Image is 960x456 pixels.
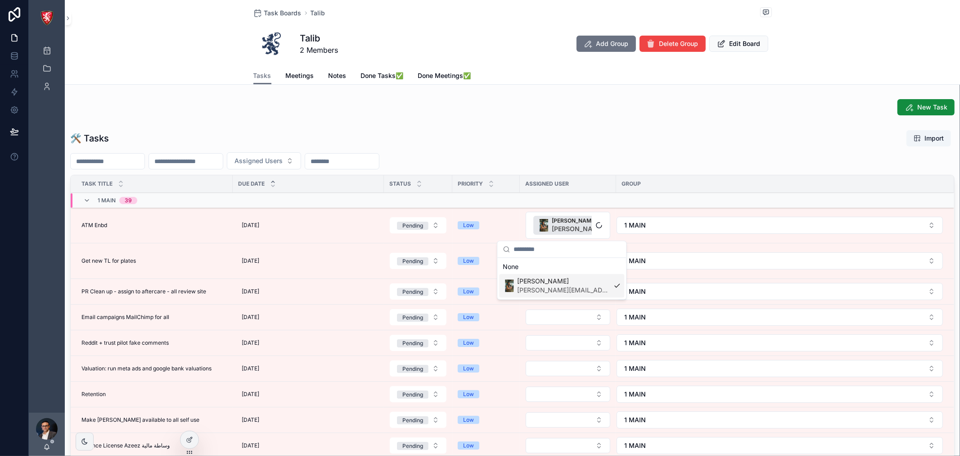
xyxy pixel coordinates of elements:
[617,309,943,326] button: Select Button
[624,338,646,347] span: 1 MAIN
[526,361,610,376] button: Select Button
[389,386,447,403] a: Select Button
[81,314,227,321] a: Email campaigns MailChimp for all
[517,277,610,286] span: [PERSON_NAME]
[497,258,626,299] div: Suggestions
[300,45,338,55] span: 2 Members
[81,442,227,449] a: Finance License Azeez وساطة مالية
[526,438,610,453] button: Select Button
[98,197,116,205] span: 1 MAIN
[402,288,423,296] div: Pending
[81,365,227,372] a: Valuation: run meta ads and google bank valuations
[81,314,169,321] span: Email campaigns MailChimp for all
[238,361,379,376] a: [DATE]
[234,156,283,165] span: Assigned Users
[81,416,227,424] a: Make [PERSON_NAME] available to all self use
[533,216,709,235] button: Unselect 2
[463,390,474,398] div: Low
[402,339,423,347] div: Pending
[361,68,404,86] a: Done Tasks✅
[616,334,943,352] a: Select Button
[517,286,610,295] span: [PERSON_NAME][EMAIL_ADDRESS][DOMAIN_NAME]
[525,335,611,351] a: Select Button
[659,39,699,48] span: Delete Group
[29,36,65,106] div: scrollable content
[463,257,474,265] div: Low
[624,364,646,373] span: 1 MAIN
[81,416,199,424] span: Make [PERSON_NAME] available to all self use
[242,222,259,229] span: [DATE]
[390,438,446,454] button: Select Button
[390,386,446,402] button: Select Button
[418,68,471,86] a: Done Meetings✅
[624,287,646,296] span: 1 MAIN
[389,283,447,300] a: Select Button
[458,390,514,398] a: Low
[81,257,227,264] a: Get new TL for plates
[238,336,379,350] a: [DATE]
[402,257,423,265] div: Pending
[463,313,474,321] div: Low
[238,254,379,268] a: [DATE]
[525,309,611,325] a: Select Button
[238,218,379,233] a: [DATE]
[552,217,696,224] span: [PERSON_NAME]
[617,252,943,269] button: Select Button
[616,283,943,301] a: Select Button
[81,391,227,398] a: Retention
[616,252,943,270] a: Select Button
[624,221,646,230] span: 1 MAIN
[389,437,447,454] a: Select Button
[361,71,404,80] span: Done Tasks✅
[390,217,446,233] button: Select Button
[458,442,514,450] a: Low
[390,309,446,325] button: Select Button
[730,39,761,48] span: Edit Board
[389,334,447,351] a: Select Button
[525,412,611,428] a: Select Button
[402,222,423,230] div: Pending
[329,68,347,86] a: Notes
[238,387,379,401] a: [DATE]
[458,257,514,265] a: Low
[917,103,947,112] span: New Task
[897,99,955,115] button: New Task
[463,339,474,347] div: Low
[227,152,301,169] button: Select Button
[286,68,314,86] a: Meetings
[238,310,379,324] a: [DATE]
[526,387,610,402] button: Select Button
[616,437,943,455] a: Select Button
[458,221,514,229] a: Low
[463,287,474,296] div: Low
[389,360,447,377] a: Select Button
[81,257,136,264] span: Get new TL for plates
[526,412,610,428] button: Select Button
[242,365,259,372] span: [DATE]
[402,365,423,373] div: Pending
[286,71,314,80] span: Meetings
[499,260,624,274] div: None
[624,441,646,450] span: 1 MAIN
[552,224,696,233] span: [PERSON_NAME][EMAIL_ADDRESS][DOMAIN_NAME]
[458,313,514,321] a: Low
[300,32,338,45] h1: Talib
[238,413,379,427] a: [DATE]
[402,416,423,424] div: Pending
[81,339,169,347] span: Reddit + trust pilot fake comments
[402,442,423,450] div: Pending
[596,39,629,48] span: Add Group
[70,132,109,145] h1: 🛠 Tasks
[81,365,212,372] span: Valuation: run meta ads and google bank valuations
[616,411,943,429] a: Select Button
[81,391,106,398] span: Retention
[525,438,611,454] a: Select Button
[616,308,943,326] a: Select Button
[264,9,302,18] span: Task Boards
[238,180,265,187] span: Due Date
[617,283,943,300] button: Select Button
[525,386,611,402] a: Select Button
[242,416,259,424] span: [DATE]
[458,416,514,424] a: Low
[389,217,447,234] a: Select Button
